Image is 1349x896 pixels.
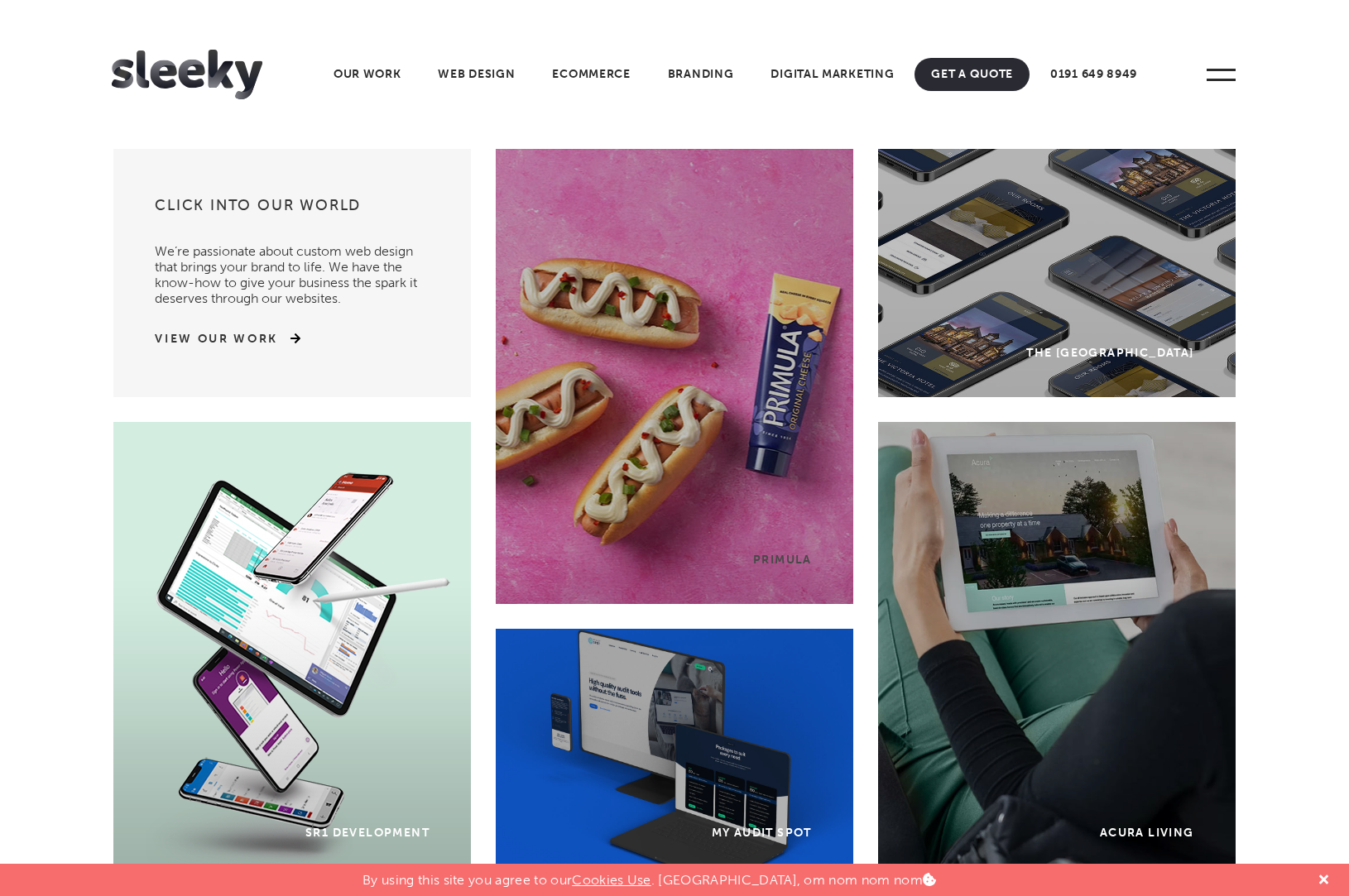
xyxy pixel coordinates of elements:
a: Primula [496,149,853,604]
a: Digital Marketing [754,58,910,91]
a: 0191 649 8949 [1034,58,1154,91]
a: Web Design [421,58,531,91]
h3: Click into our world [155,195,430,227]
a: Ecommerce [535,58,646,91]
a: Branding [651,58,751,91]
div: My Audit Spot [712,826,812,840]
div: Acura Living [1100,826,1194,840]
img: Sleeky Web Design Newcastle [112,50,262,99]
a: Cookies Use [572,872,651,888]
a: The [GEOGRAPHIC_DATA] [878,149,1236,397]
img: arrow [278,333,300,344]
p: By using this site you agree to our . [GEOGRAPHIC_DATA], om nom nom nom [362,864,936,888]
div: Primula [753,553,812,567]
a: Our Work [317,58,418,91]
a: My Audit Spot [496,629,853,877]
a: View Our Work [155,331,278,347]
p: We’re passionate about custom web design that brings your brand to life. We have the know-how to ... [155,227,430,306]
a: Get A Quote [915,58,1030,91]
a: Acura Living [878,422,1236,877]
div: SR1 Development [305,826,430,840]
a: SR1 Development Background SR1 Development SR1 Development SR1 Development SR1 Development Gradie... [113,422,471,877]
div: The [GEOGRAPHIC_DATA] [1026,346,1193,360]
